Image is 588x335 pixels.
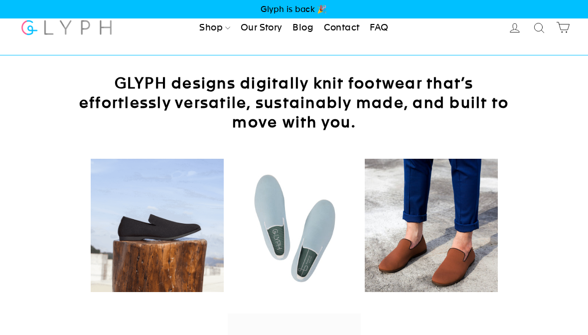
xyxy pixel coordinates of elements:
a: Shop [195,16,234,38]
h2: GLYPH designs digitally knit footwear that’s effortlessly versatile, sustainably made, and built ... [75,73,513,132]
a: Our Story [237,16,287,38]
a: FAQ [366,16,392,38]
a: Blog [289,16,317,38]
a: Contact [320,16,364,38]
ul: Primary [195,16,392,38]
img: Glyph [20,14,113,40]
